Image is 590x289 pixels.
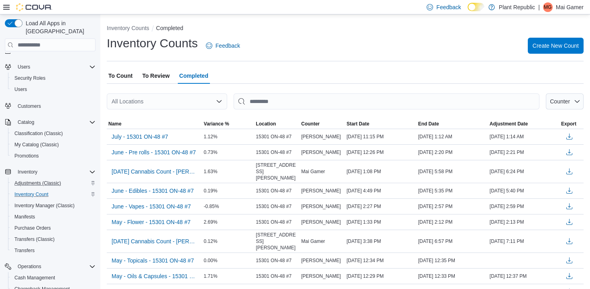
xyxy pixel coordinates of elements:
[254,217,300,227] div: 15301 ON-48 #7
[345,119,416,129] button: Start Date
[345,217,416,227] div: [DATE] 1:33 PM
[202,132,254,141] div: 1.12%
[2,100,99,111] button: Customers
[108,216,194,228] button: May - Flower - 15301 ON-48 #7
[11,223,96,233] span: Purchase Orders
[2,166,99,178] button: Inventory
[14,262,96,271] span: Operations
[11,273,96,283] span: Cash Management
[234,93,539,109] input: This is a search bar. After typing your query, hit enter to filter the results lower in the page.
[254,132,300,141] div: 15301 ON-48 #7
[108,166,201,178] button: [DATE] Cannabis Count - [PERSON_NAME]
[14,153,39,159] span: Promotions
[202,256,254,265] div: 0.00%
[14,167,96,177] span: Inventory
[179,68,208,84] span: Completed
[202,167,254,176] div: 1.63%
[202,186,254,196] div: 0.19%
[345,132,416,141] div: [DATE] 11:15 PM
[112,257,194,265] span: May - Topicals - 15301 ON-48 #7
[301,149,341,156] span: [PERSON_NAME]
[417,148,488,157] div: [DATE] 2:20 PM
[108,146,199,158] button: June - Pre rolls - 15301 ON-48 #7
[417,186,488,196] div: [DATE] 5:35 PM
[546,93,584,109] button: Counter
[488,119,559,129] button: Adjustment Date
[14,130,63,137] span: Classification (Classic)
[488,217,559,227] div: [DATE] 2:13 PM
[14,86,27,93] span: Users
[202,271,254,281] div: 1.71%
[11,73,96,83] span: Security Roles
[14,180,61,186] span: Adjustments (Classic)
[202,148,254,157] div: 0.73%
[345,186,416,196] div: [DATE] 4:49 PM
[8,178,99,189] button: Adjustments (Classic)
[8,139,99,150] button: My Catalog (Classic)
[301,273,341,279] span: [PERSON_NAME]
[11,201,78,210] a: Inventory Manager (Classic)
[256,121,276,127] span: Location
[11,178,96,188] span: Adjustments (Classic)
[112,272,197,280] span: May - Oils & Capsules - 15301 ON-48 #7
[2,261,99,272] button: Operations
[112,168,197,176] span: [DATE] Cannabis Count - [PERSON_NAME]
[2,117,99,128] button: Catalog
[345,236,416,246] div: [DATE] 3:38 PM
[108,255,197,267] button: May - Topicals - 15301 ON-48 #7
[488,132,559,141] div: [DATE] 1:14 AM
[108,68,132,84] span: To Count
[254,186,300,196] div: 15301 ON-48 #7
[14,214,35,220] span: Manifests
[254,202,300,211] div: 15301 ON-48 #7
[533,42,579,50] span: Create New Count
[301,203,341,210] span: [PERSON_NAME]
[11,212,96,222] span: Manifests
[14,225,51,231] span: Purchase Orders
[203,38,243,54] a: Feedback
[11,129,96,138] span: Classification (Classic)
[11,85,30,94] a: Users
[108,235,201,247] button: [DATE] Cannabis Count - [PERSON_NAME]
[11,129,66,138] a: Classification (Classic)
[14,117,96,127] span: Catalog
[538,2,540,12] p: |
[561,121,576,127] span: Export
[11,201,96,210] span: Inventory Manager (Classic)
[417,119,488,129] button: End Date
[8,245,99,256] button: Transfers
[14,167,41,177] button: Inventory
[107,24,584,34] nav: An example of EuiBreadcrumbs
[417,132,488,141] div: [DATE] 1:12 AM
[301,133,341,140] span: [PERSON_NAME]
[216,98,222,105] button: Open list of options
[8,200,99,211] button: Inventory Manager (Classic)
[254,256,300,265] div: 15301 ON-48 #7
[488,202,559,211] div: [DATE] 2:59 PM
[11,151,42,161] a: Promotions
[345,202,416,211] div: [DATE] 2:27 PM
[417,167,488,176] div: [DATE] 5:58 PM
[108,185,197,197] button: June - Edibles - 15301 ON-48 #7
[556,2,584,12] p: Mai Gamer
[14,101,44,111] a: Customers
[11,85,96,94] span: Users
[345,271,416,281] div: [DATE] 12:29 PM
[345,167,416,176] div: [DATE] 1:08 PM
[14,262,45,271] button: Operations
[108,200,194,212] button: June - Vapes - 15301 ON-48 #7
[11,190,52,199] a: Inventory Count
[14,191,49,198] span: Inventory Count
[8,128,99,139] button: Classification (Classic)
[2,61,99,73] button: Users
[14,75,45,81] span: Security Roles
[108,270,201,282] button: May - Oils & Capsules - 15301 ON-48 #7
[11,246,38,255] a: Transfers
[488,271,559,281] div: [DATE] 12:37 PM
[346,121,369,127] span: Start Date
[488,186,559,196] div: [DATE] 5:40 PM
[14,275,55,281] span: Cash Management
[18,263,41,270] span: Operations
[254,230,300,253] div: [STREET_ADDRESS][PERSON_NAME]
